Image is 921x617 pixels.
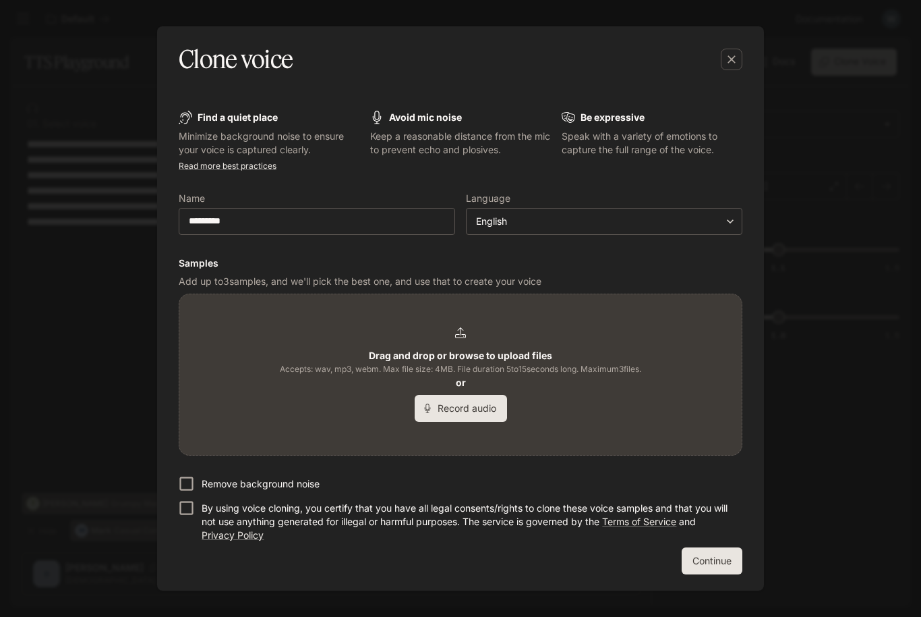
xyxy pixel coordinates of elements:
[280,363,641,376] span: Accepts: wav, mp3, webm. Max file size: 4MB. File duration 5 to 15 seconds long. Maximum 3 files.
[179,43,293,76] h5: Clone voice
[456,377,466,388] b: or
[602,516,676,527] a: Terms of Service
[202,477,320,491] p: Remove background noise
[198,111,278,123] b: Find a quiet place
[179,257,742,270] h6: Samples
[370,130,551,157] p: Keep a reasonable distance from the mic to prevent echo and plosives.
[202,502,732,542] p: By using voice cloning, you certify that you have all legal consents/rights to clone these voice ...
[202,529,264,541] a: Privacy Policy
[682,547,742,574] button: Continue
[179,130,359,157] p: Minimize background noise to ensure your voice is captured clearly.
[562,130,742,157] p: Speak with a variety of emotions to capture the full range of the voice.
[581,111,645,123] b: Be expressive
[179,194,205,203] p: Name
[466,194,510,203] p: Language
[415,395,507,422] button: Record audio
[467,215,742,228] div: English
[476,215,720,228] div: English
[179,161,276,171] a: Read more best practices
[369,350,552,361] b: Drag and drop or browse to upload files
[179,275,742,288] p: Add up to 3 samples, and we'll pick the best one, and use that to create your voice
[389,111,462,123] b: Avoid mic noise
